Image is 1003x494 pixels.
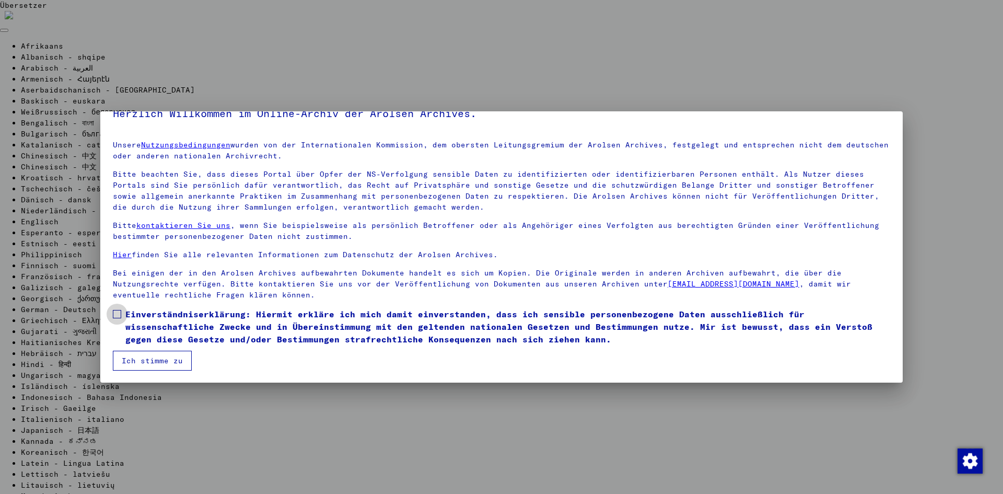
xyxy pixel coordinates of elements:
a: [EMAIL_ADDRESS][DOMAIN_NAME] [668,279,799,289]
font: Herzlich Willkommen im Online-Archiv der Arolsen Archives. [113,107,476,120]
font: wurden von der Internationalen Kommission, dem obersten Leitungsgremium der Arolsen Archives, fes... [113,140,889,160]
font: Bei einigen der in den Arolsen Archives aufbewahrten Dokumente handelt es sich um Kopien. Die Ori... [113,268,842,289]
a: Hier [113,250,132,259]
font: finden Sie alle relevanten Informationen zum Datenschutz der Arolsen Archives. [132,250,498,259]
font: Ich stimme zu [122,356,183,365]
font: Unsere [113,140,141,150]
font: Bitte [113,221,136,230]
a: kontaktieren Sie uns [136,221,230,230]
font: , wenn Sie beispielsweise als persönlich Betroffener oder als Angehöriger eines Verfolgten aus be... [113,221,879,241]
button: Ich stimme zu [113,351,192,371]
font: Bitte beachten Sie, dass dieses Portal über Opfer der NS-Verfolgung sensible Daten zu identifizie... [113,169,879,212]
font: Einverständniserklärung: Hiermit erkläre ich mich damit einverstanden, dass ich sensible personen... [125,309,872,344]
a: Nutzungsbedingungen [141,140,230,150]
font: , damit wir eventuelle rechtliche Fragen klären können. [113,279,851,300]
img: Einwilligung ändern [958,449,983,474]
